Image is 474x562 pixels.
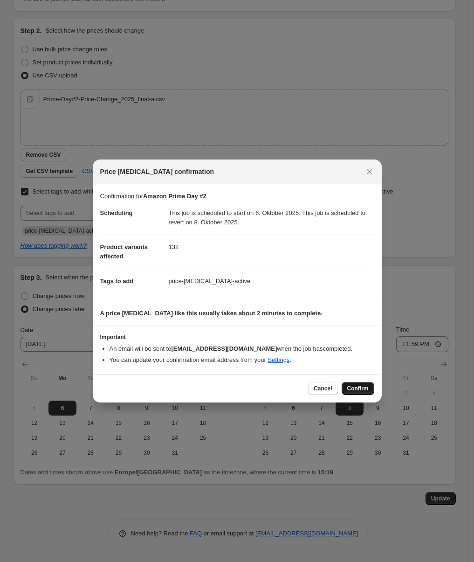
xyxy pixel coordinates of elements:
h3: Important [100,333,374,341]
b: Amazon Prime Day #2 [143,193,206,200]
b: A price [MEDICAL_DATA] like this usually takes about 2 minutes to complete. [100,310,323,317]
span: Cancel [314,385,332,392]
a: Settings [268,356,289,363]
dd: price-[MEDICAL_DATA]-active [169,269,374,293]
button: Confirm [342,382,374,395]
button: Cancel [308,382,337,395]
span: Scheduling [100,209,133,216]
span: Confirm [347,385,369,392]
li: You can update your confirmation email address from your . [110,355,374,365]
span: Tags to add [100,278,134,284]
p: Confirmation for [100,192,374,201]
li: An email will be sent to when the job has completed . [110,344,374,354]
span: Price [MEDICAL_DATA] confirmation [100,167,214,176]
dd: This job is scheduled to start on 6. Oktober 2025. This job is scheduled to revert on 8. Oktober ... [169,201,374,235]
span: Product variants affected [100,243,148,260]
button: Close [363,165,376,178]
b: [EMAIL_ADDRESS][DOMAIN_NAME] [171,345,277,352]
dd: 132 [169,235,374,259]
